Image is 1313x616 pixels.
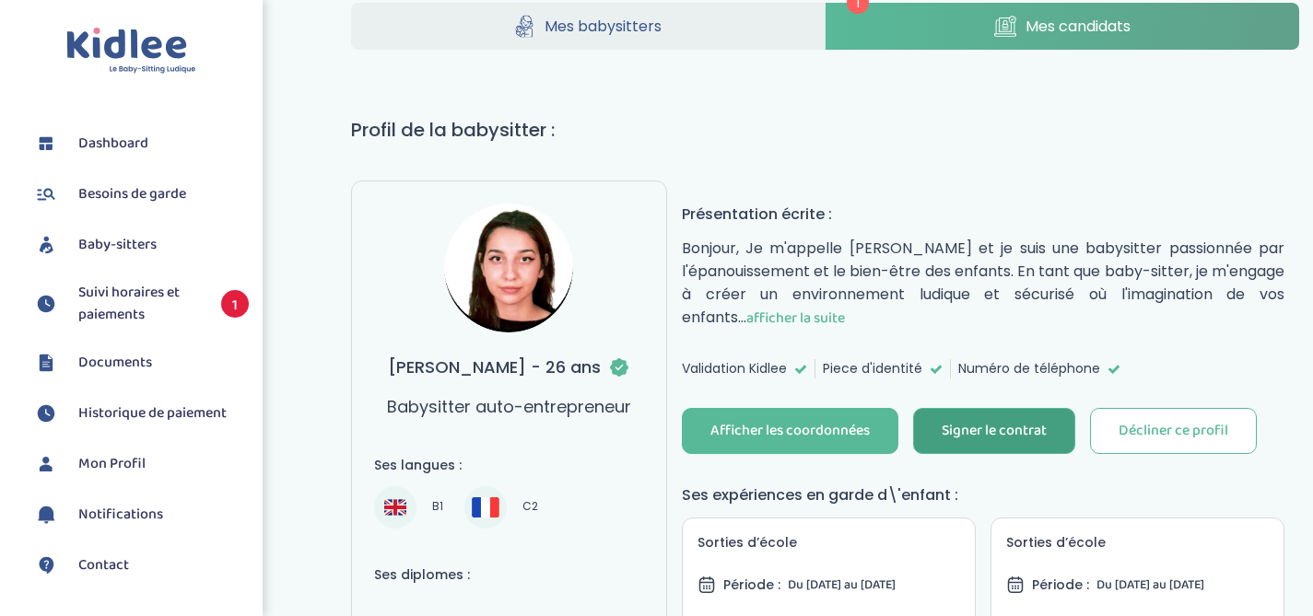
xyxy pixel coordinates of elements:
[78,554,129,576] span: Contact
[1119,421,1228,442] div: Décliner ce profil
[1026,15,1131,38] span: Mes candidats
[942,421,1047,442] div: Signer le contrat
[384,496,406,518] img: Anglais
[32,290,60,318] img: suivihoraire.svg
[682,359,787,378] span: Validation Kidlee
[913,408,1075,454] button: Signer le contrat
[1032,575,1089,595] span: Période :
[32,400,60,427] img: suivihoraire.svg
[32,450,249,478] a: Mon Profil
[374,565,644,585] h4: Ses diplomes :
[78,402,227,424] span: Historique de paiement
[682,483,1284,506] h4: Ses expériences en garde d\'enfant :
[444,203,573,332] img: avatar
[78,183,186,205] span: Besoins de garde
[32,180,249,208] a: Besoins de garde
[698,533,960,552] h5: Sorties d’école
[472,497,499,517] img: Français
[682,203,1284,226] h4: Présentation écrite :
[78,282,203,326] span: Suivi horaires et paiements
[66,28,196,75] img: logo.svg
[32,400,249,427] a: Historique de paiement
[32,349,60,377] img: documents.svg
[1096,575,1204,595] span: Du [DATE] au [DATE]
[221,290,249,318] span: 1
[426,496,450,518] span: B1
[32,349,249,377] a: Documents
[826,3,1299,50] a: Mes candidats
[32,552,60,579] img: contact.svg
[32,552,249,579] a: Contact
[516,496,545,518] span: C2
[78,504,163,526] span: Notifications
[32,231,60,259] img: babysitters.svg
[388,354,630,379] h3: [PERSON_NAME] - 26 ans
[723,575,780,595] span: Période :
[78,234,157,256] span: Baby-sitters
[746,307,845,330] span: afficher la suite
[78,133,148,155] span: Dashboard
[78,453,146,475] span: Mon Profil
[32,501,60,529] img: notification.svg
[32,282,249,326] a: Suivi horaires et paiements 1
[32,130,60,157] img: dashboard.svg
[788,575,896,595] span: Du [DATE] au [DATE]
[32,180,60,208] img: besoin.svg
[710,421,870,442] div: Afficher les coordonnées
[32,450,60,478] img: profil.svg
[1090,408,1257,454] button: Décliner ce profil
[1006,533,1269,552] h5: Sorties d’école
[545,15,662,38] span: Mes babysitters
[32,231,249,259] a: Baby-sitters
[32,130,249,157] a: Dashboard
[823,359,922,378] span: Piece d'identité
[32,501,249,529] a: Notifications
[351,116,1299,144] h1: Profil de la babysitter :
[958,359,1100,378] span: Numéro de téléphone
[682,237,1284,330] p: Bonjour, Je m'appelle [PERSON_NAME] et je suis une babysitter passionnée par l'épanouissement et ...
[387,394,631,419] p: Babysitter auto-entrepreneur
[351,3,825,50] a: Mes babysitters
[682,408,898,454] button: Afficher les coordonnées
[78,352,152,374] span: Documents
[374,456,644,475] h4: Ses langues :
